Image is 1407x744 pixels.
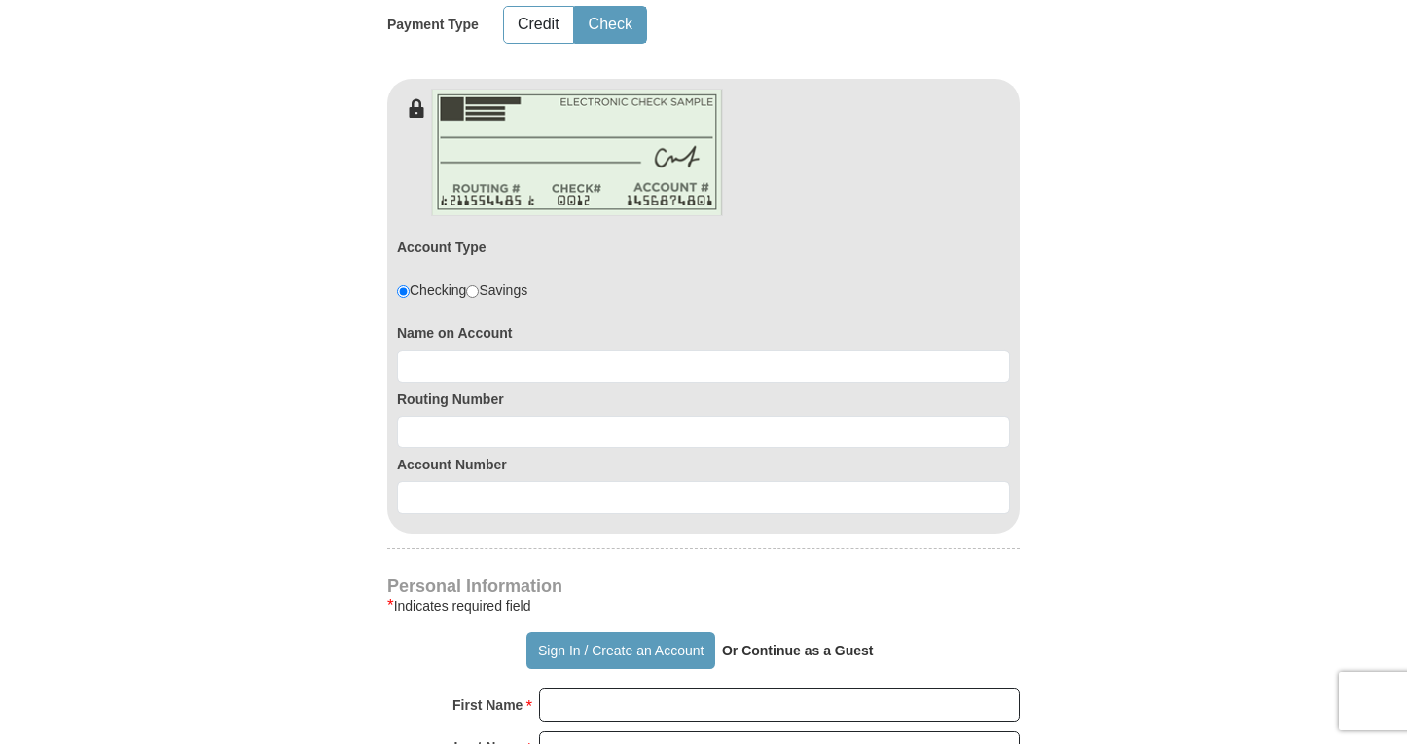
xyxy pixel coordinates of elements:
div: Checking Savings [397,280,527,300]
img: check-en.png [431,89,723,216]
label: Name on Account [397,323,1010,343]
button: Sign In / Create an Account [526,632,714,669]
button: Credit [504,7,573,43]
div: Indicates required field [387,594,1020,617]
label: Routing Number [397,390,1010,409]
strong: Or Continue as a Guest [722,643,874,658]
label: Account Type [397,238,487,257]
h5: Payment Type [387,17,479,33]
strong: First Name [452,691,523,719]
button: Check [575,7,646,43]
h4: Personal Information [387,578,1020,594]
label: Account Number [397,455,1010,474]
